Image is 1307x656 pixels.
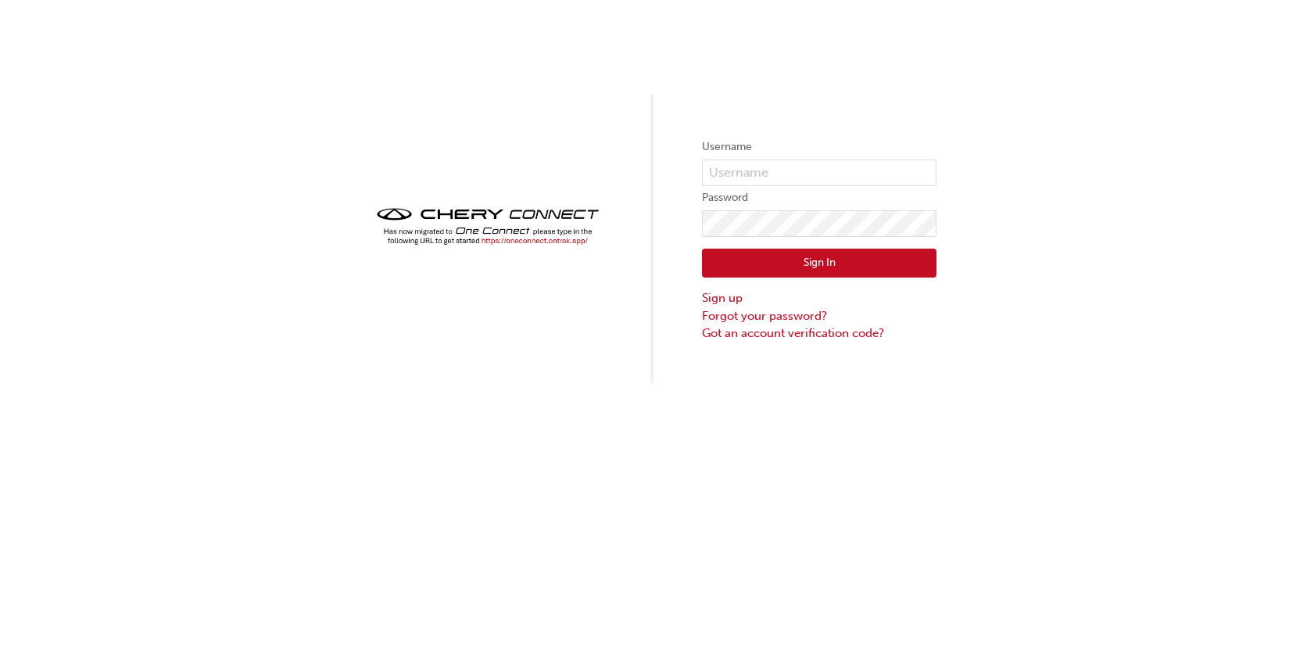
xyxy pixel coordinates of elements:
[702,160,936,186] input: Username
[702,324,936,342] a: Got an account verification code?
[702,188,936,207] label: Password
[702,249,936,278] button: Sign In
[371,203,605,249] img: cheryconnect
[702,289,936,307] a: Sign up
[702,307,936,325] a: Forgot your password?
[702,138,936,156] label: Username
